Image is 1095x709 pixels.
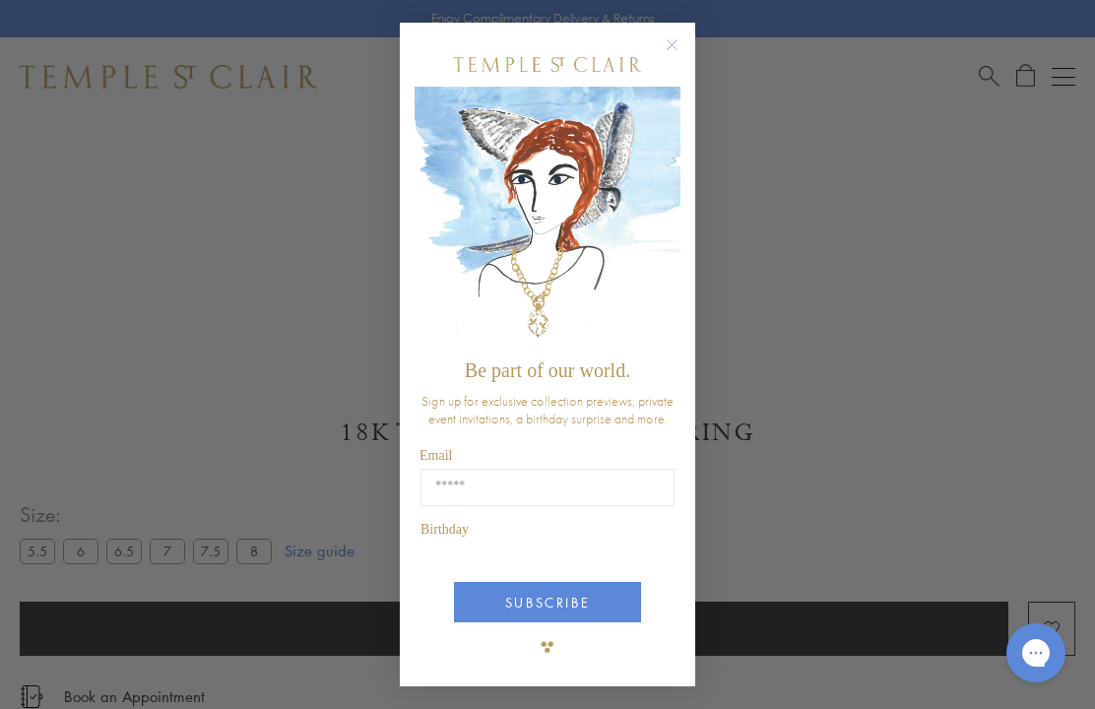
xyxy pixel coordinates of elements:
button: Close dialog [670,42,694,67]
button: SUBSCRIBE [454,582,641,622]
img: c4a9eb12-d91a-4d4a-8ee0-386386f4f338.jpeg [415,87,680,350]
span: Be part of our world. [465,359,630,381]
span: Email [419,448,452,463]
iframe: Gorgias live chat messenger [997,616,1075,689]
span: Sign up for exclusive collection previews, private event invitations, a birthday surprise and more. [421,392,674,427]
img: Temple St. Clair [454,57,641,72]
span: Birthday [420,522,469,537]
input: Email [420,469,675,506]
img: TSC [528,627,567,667]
